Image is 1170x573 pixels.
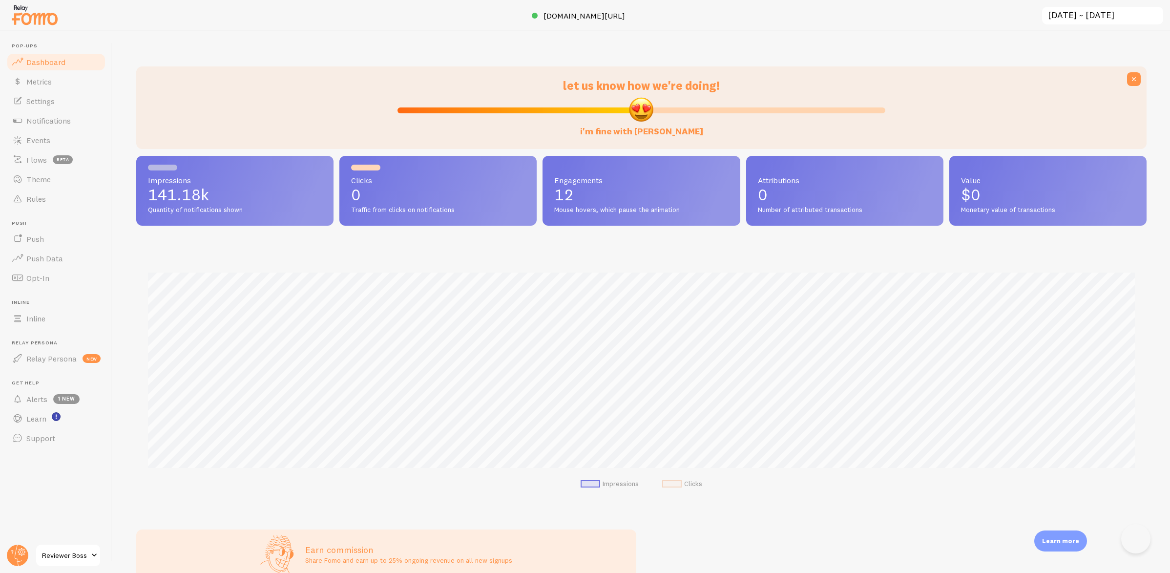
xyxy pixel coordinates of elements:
a: Learn [6,409,106,428]
a: Opt-In [6,268,106,288]
p: 0 [758,187,932,203]
span: Get Help [12,380,106,386]
span: Inline [12,299,106,306]
span: Alerts [26,394,47,404]
a: Theme [6,170,106,189]
span: Rules [26,194,46,204]
iframe: Help Scout Beacon - Open [1121,524,1150,553]
span: Learn [26,414,46,424]
p: Share Fomo and earn up to 25% ongoing revenue on all new signups [305,555,512,565]
span: Inline [26,314,45,323]
span: Support [26,433,55,443]
a: Settings [6,91,106,111]
a: Events [6,130,106,150]
a: Rules [6,189,106,209]
span: Attributions [758,176,932,184]
span: Push [12,220,106,227]
span: Push Data [26,254,63,263]
a: Dashboard [6,52,106,72]
a: Relay Persona new [6,349,106,368]
span: let us know how we're doing! [563,78,720,93]
img: fomo-relay-logo-orange.svg [10,2,59,27]
span: Theme [26,174,51,184]
label: i'm fine with [PERSON_NAME] [580,116,703,137]
span: Impressions [148,176,322,184]
span: Dashboard [26,57,65,67]
a: Metrics [6,72,106,91]
div: Learn more [1034,531,1087,552]
a: Alerts 1 new [6,389,106,409]
p: Learn more [1042,536,1079,546]
h3: Earn commission [305,544,512,555]
span: Number of attributed transactions [758,206,932,214]
span: Traffic from clicks on notifications [351,206,525,214]
svg: <p>Watch New Feature Tutorials!</p> [52,412,61,421]
img: emoji.png [628,96,654,123]
span: new [83,354,101,363]
span: Relay Persona [26,354,77,363]
a: Support [6,428,106,448]
span: Relay Persona [12,340,106,346]
a: Reviewer Boss [35,544,101,567]
span: Settings [26,96,55,106]
span: Monetary value of transactions [961,206,1135,214]
p: 12 [554,187,728,203]
li: Impressions [581,480,639,488]
a: Inline [6,309,106,328]
span: Flows [26,155,47,165]
span: Reviewer Boss [42,550,88,561]
span: Pop-ups [12,43,106,49]
a: Push Data [6,249,106,268]
span: Clicks [351,176,525,184]
p: 0 [351,187,525,203]
span: Mouse hovers, which pause the animation [554,206,728,214]
span: Metrics [26,77,52,86]
li: Clicks [662,480,702,488]
span: Notifications [26,116,71,126]
a: Flows beta [6,150,106,170]
span: Quantity of notifications shown [148,206,322,214]
span: Push [26,234,44,244]
span: Value [961,176,1135,184]
span: $0 [961,185,981,204]
a: Notifications [6,111,106,130]
p: 141.18k [148,187,322,203]
span: 1 new [53,394,80,404]
span: Events [26,135,50,145]
span: beta [53,155,73,164]
a: Push [6,229,106,249]
span: Engagements [554,176,728,184]
span: Opt-In [26,273,49,283]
